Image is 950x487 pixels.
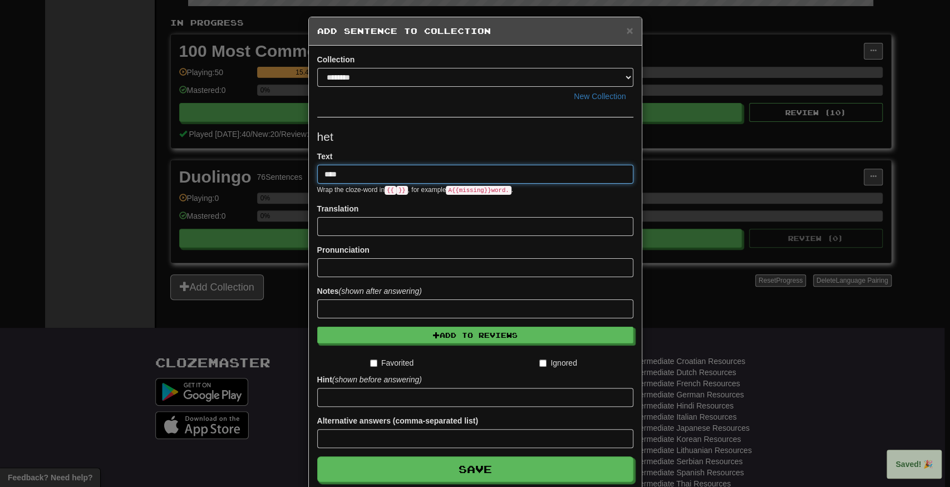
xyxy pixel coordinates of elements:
label: Text [317,151,333,162]
input: Ignored [539,360,547,367]
label: Hint [317,374,422,385]
em: (shown before answering) [332,375,422,384]
input: Favorited [370,360,377,367]
label: Notes [317,286,422,297]
code: {{ [385,186,396,195]
label: Ignored [539,357,577,368]
label: Collection [317,54,355,65]
button: Add to Reviews [317,327,633,343]
label: Favorited [370,357,414,368]
small: Wrap the cloze-word in , for example . [317,186,513,194]
button: Save [317,456,633,482]
em: (shown after answering) [338,287,421,296]
label: Alternative answers (comma-separated list) [317,415,478,426]
span: × [626,24,633,37]
label: Translation [317,203,359,214]
code: A {{ missing }} word. [446,186,511,195]
div: Saved! 🎉 [887,450,942,479]
code: }} [396,186,408,195]
label: Pronunciation [317,244,370,255]
button: New Collection [567,87,633,106]
button: Close [626,24,633,36]
h5: Add Sentence to Collection [317,26,633,37]
p: het [317,129,633,145]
